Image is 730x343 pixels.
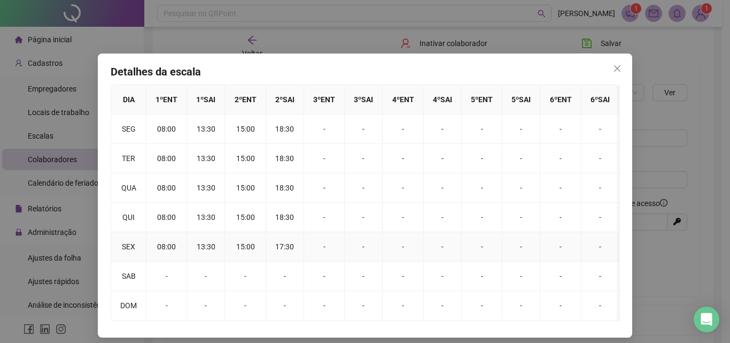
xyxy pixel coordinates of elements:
div: Open Intercom Messenger [694,307,719,332]
td: - [383,144,423,173]
td: 08:00 [146,144,187,173]
td: - [424,232,462,262]
td: - [345,144,383,173]
td: - [383,173,423,203]
th: 2 º [225,85,266,115]
td: - [383,115,423,144]
td: DOM [111,291,146,321]
td: - [581,115,619,144]
td: - [581,232,619,262]
td: 15:00 [225,232,266,262]
td: - [540,291,581,321]
span: SAI [598,95,610,104]
td: - [187,262,225,291]
td: 13:30 [187,203,225,232]
td: - [462,173,502,203]
td: - [304,291,345,321]
span: ENT [400,95,414,104]
td: - [187,291,225,321]
td: SAB [111,262,146,291]
td: - [383,203,423,232]
td: 15:00 [225,203,266,232]
span: SAI [440,95,452,104]
th: 1 º [146,85,187,115]
td: - [383,232,423,262]
td: - [304,144,345,173]
td: - [540,262,581,291]
td: - [345,203,383,232]
td: 08:00 [146,115,187,144]
span: SAI [204,95,215,104]
td: - [540,232,581,262]
td: - [304,262,345,291]
span: DIA [123,95,135,104]
span: close [613,64,622,73]
td: 08:00 [146,203,187,232]
span: ENT [321,95,335,104]
td: - [540,173,581,203]
span: SAI [283,95,294,104]
td: - [345,232,383,262]
span: ENT [478,95,493,104]
h4: Detalhes da escala [111,64,619,79]
td: - [462,203,502,232]
td: - [304,115,345,144]
span: ENT [242,95,257,104]
th: 1 º [187,85,225,115]
td: TER [111,144,146,173]
td: 15:00 [225,115,266,144]
td: - [502,173,540,203]
td: - [424,115,462,144]
td: - [383,291,423,321]
td: - [462,115,502,144]
td: 15:00 [225,144,266,173]
td: 17:30 [266,232,304,262]
td: - [304,232,345,262]
button: Close [609,60,626,77]
td: 08:00 [146,232,187,262]
td: - [502,203,540,232]
td: 18:30 [266,144,304,173]
td: - [225,291,266,321]
td: - [502,262,540,291]
span: ENT [557,95,572,104]
td: - [146,262,187,291]
td: - [540,115,581,144]
td: - [424,173,462,203]
th: 3 º [345,85,383,115]
td: 13:30 [187,232,225,262]
td: - [424,203,462,232]
td: QUI [111,203,146,232]
span: ENT [163,95,177,104]
td: - [146,291,187,321]
td: - [345,291,383,321]
td: 13:30 [187,173,225,203]
td: - [345,262,383,291]
span: SAI [361,95,373,104]
td: - [540,203,581,232]
td: - [424,291,462,321]
td: - [502,232,540,262]
td: - [424,262,462,291]
td: 18:30 [266,173,304,203]
td: - [225,262,266,291]
td: SEX [111,232,146,262]
th: 2 º [266,85,304,115]
th: 6 º [581,85,619,115]
td: 18:30 [266,115,304,144]
td: - [502,144,540,173]
td: - [266,262,304,291]
th: 5 º [502,85,540,115]
td: - [581,144,619,173]
td: - [540,144,581,173]
td: - [266,291,304,321]
td: - [462,262,502,291]
th: 3 º [304,85,345,115]
td: - [462,291,502,321]
th: 4 º [424,85,462,115]
td: - [581,173,619,203]
td: - [462,232,502,262]
td: 18:30 [266,203,304,232]
td: - [462,144,502,173]
td: - [383,262,423,291]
